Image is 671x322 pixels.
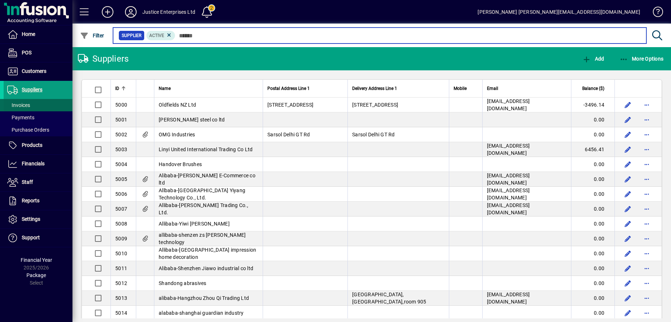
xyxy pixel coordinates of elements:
[487,98,530,111] span: [EMAIL_ADDRESS][DOMAIN_NAME]
[622,129,634,140] button: Edit
[115,221,127,227] span: 5008
[622,203,634,215] button: Edit
[641,233,653,244] button: More options
[571,246,614,261] td: 0.00
[487,173,530,186] span: [EMAIL_ADDRESS][DOMAIN_NAME]
[159,117,225,123] span: [PERSON_NAME] steel co ltd
[622,173,634,185] button: Edit
[146,31,175,40] mat-chip: Activation Status: Active
[267,84,310,92] span: Postal Address Line 1
[4,124,72,136] a: Purchase Orders
[122,32,141,39] span: Supplier
[641,129,653,140] button: More options
[571,187,614,202] td: 0.00
[487,202,530,215] span: [EMAIL_ADDRESS][DOMAIN_NAME]
[571,216,614,231] td: 0.00
[115,176,127,182] span: 5005
[22,198,39,203] span: Reports
[4,192,72,210] a: Reports
[571,231,614,246] td: 0.00
[571,112,614,127] td: 0.00
[641,158,653,170] button: More options
[115,102,127,108] span: 5000
[487,292,530,305] span: [EMAIL_ADDRESS][DOMAIN_NAME]
[22,235,40,240] span: Support
[115,251,127,256] span: 5010
[22,87,42,92] span: Suppliers
[78,53,129,65] div: Suppliers
[641,292,653,304] button: More options
[641,188,653,200] button: More options
[159,247,256,260] span: Allibaba-[GEOGRAPHIC_DATA] impression home decoration
[22,50,32,55] span: POS
[267,102,313,108] span: [STREET_ADDRESS]
[115,84,132,92] div: ID
[115,146,127,152] span: 5003
[454,84,478,92] div: Mobile
[115,206,127,212] span: 5007
[22,142,42,148] span: Products
[622,114,634,125] button: Edit
[96,5,119,18] button: Add
[115,310,127,316] span: 5014
[571,172,614,187] td: 0.00
[571,202,614,216] td: 0.00
[487,84,567,92] div: Email
[159,265,253,271] span: Alibaba-Shenzhen Jiawo industrial co ltd
[115,265,127,271] span: 5011
[115,295,127,301] span: 5013
[487,187,530,201] span: [EMAIL_ADDRESS][DOMAIN_NAME]
[22,161,45,166] span: Financials
[80,33,104,38] span: Filter
[641,173,653,185] button: More options
[21,257,52,263] span: Financial Year
[622,218,634,230] button: Edit
[647,1,662,25] a: Knowledge Base
[622,292,634,304] button: Edit
[115,280,127,286] span: 5012
[159,161,202,167] span: Handover Brushes
[352,102,398,108] span: [STREET_ADDRESS]
[115,161,127,167] span: 5004
[115,236,127,241] span: 5009
[22,68,46,74] span: Customers
[159,202,248,215] span: Allibaba-[PERSON_NAME] Trading Co., Ltd.
[622,188,634,200] button: Edit
[571,276,614,291] td: 0.00
[7,115,34,120] span: Payments
[115,84,119,92] span: ID
[159,132,195,137] span: OMG Industries
[641,263,653,274] button: More options
[622,307,634,319] button: Edit
[159,221,230,227] span: Allibaba-Yiwi [PERSON_NAME]
[4,136,72,154] a: Products
[159,280,207,286] span: Shandong abrasives
[487,143,530,156] span: [EMAIL_ADDRESS][DOMAIN_NAME]
[454,84,467,92] span: Mobile
[4,210,72,228] a: Settings
[571,306,614,321] td: 0.00
[571,142,614,157] td: 6456.41
[22,31,35,37] span: Home
[7,127,49,133] span: Purchase Orders
[641,277,653,289] button: More options
[641,307,653,319] button: More options
[576,84,611,92] div: Balance ($)
[622,144,634,155] button: Edit
[159,187,245,201] span: Allbaba-[GEOGRAPHIC_DATA] Yiyang Technology Co., Ltd.
[487,84,498,92] span: Email
[119,5,142,18] button: Profile
[78,29,106,42] button: Filter
[641,114,653,125] button: More options
[352,132,395,137] span: Sarsol Delhi GT Rd
[478,6,640,18] div: [PERSON_NAME] [PERSON_NAME][EMAIL_ADDRESS][DOMAIN_NAME]
[159,84,258,92] div: Name
[159,310,244,316] span: alababa-shanghai guardian industry
[352,292,426,305] span: [GEOGRAPHIC_DATA],[GEOGRAPHIC_DATA],room 905
[159,295,249,301] span: alibaba-Hangzhou Zhou Qi Trading Ltd
[26,272,46,278] span: Package
[582,56,604,62] span: Add
[618,52,666,65] button: More Options
[622,277,634,289] button: Edit
[4,111,72,124] a: Payments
